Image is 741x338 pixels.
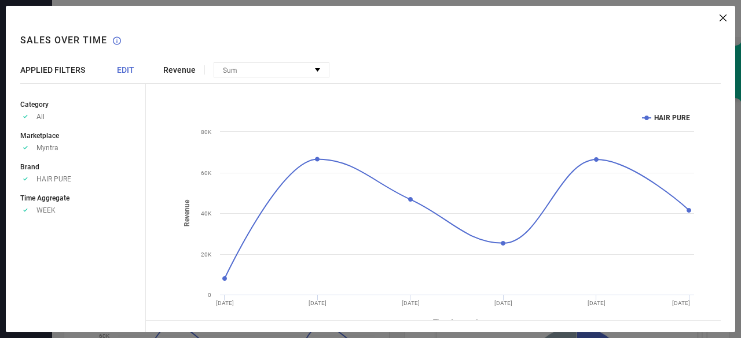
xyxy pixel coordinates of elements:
span: Category [20,101,49,109]
span: All [36,113,45,121]
text: 60K [201,170,212,176]
span: Marketplace [20,132,59,140]
span: Sum [223,66,237,75]
text: [DATE] [672,300,690,306]
text: [DATE] [402,300,420,306]
text: [DATE] [494,300,512,306]
span: Revenue [163,65,196,75]
tspan: Revenue [183,199,191,226]
text: 80K [201,129,212,135]
text: HAIR PURE [654,114,690,122]
text: [DATE] [588,300,606,306]
span: EDIT [117,65,134,75]
span: APPLIED FILTERS [20,65,85,75]
span: Time Aggregate [20,194,69,202]
span: Myntra [36,144,58,152]
text: [DATE] [216,300,234,306]
text: 40K [201,210,212,217]
text: 20K [201,251,212,258]
span: HAIR PURE [36,175,71,183]
span: WEEK [36,206,56,214]
tspan: Time Aggregate [433,318,482,326]
text: [DATE] [309,300,327,306]
span: Brand [20,163,39,171]
h1: Sales over time [20,35,107,46]
text: 0 [208,292,211,298]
